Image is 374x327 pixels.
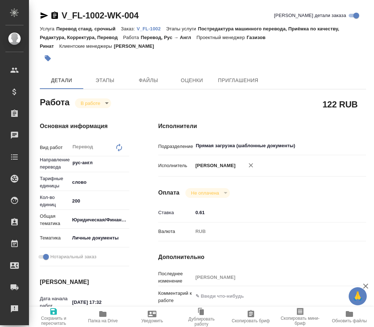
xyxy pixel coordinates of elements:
[177,307,226,327] button: Дублировать работу
[166,26,198,31] p: Этапы услуги
[175,76,209,85] span: Оценки
[158,290,193,304] p: Комментарий к работе
[123,35,141,40] p: Работа
[158,188,180,197] h4: Оплата
[158,228,193,235] p: Валюта
[141,318,163,323] span: Уведомить
[158,209,193,216] p: Ставка
[158,143,193,150] p: Подразделение
[50,11,59,20] button: Скопировать ссылку
[197,35,247,40] p: Проектный менеджер
[50,253,96,260] span: Нотариальный заказ
[125,162,127,163] button: Open
[40,122,129,131] h4: Основная информация
[332,318,367,323] span: Обновить файлы
[325,307,374,327] button: Обновить файлы
[40,26,56,31] p: Услуга
[280,316,320,326] span: Скопировать мини-бриф
[218,76,259,85] span: Приглашения
[40,50,56,66] button: Добавить тэг
[40,95,70,108] h2: Работа
[193,207,349,218] input: ✎ Введи что-нибудь
[158,253,366,262] h4: Дополнительно
[185,188,230,198] div: В работе
[40,278,129,286] h4: [PERSON_NAME]
[40,11,49,20] button: Скопировать ссылку для ЯМессенджера
[40,156,70,171] p: Направление перевода
[131,76,166,85] span: Файлы
[323,98,358,110] h2: 122 RUB
[40,295,70,310] p: Дата начала работ
[274,12,346,19] span: [PERSON_NAME] детали заказа
[88,318,118,323] span: Папка на Drive
[62,10,139,20] a: V_FL-1002-WK-004
[193,162,236,169] p: [PERSON_NAME]
[78,307,127,327] button: Папка на Drive
[79,100,102,106] button: В работе
[70,232,135,244] div: Личные документы
[114,43,160,49] p: [PERSON_NAME]
[243,157,259,173] button: Удалить исполнителя
[33,316,74,326] span: Сохранить и пересчитать
[70,214,135,226] div: Юридическая/Финансовая
[44,76,79,85] span: Детали
[70,297,129,307] input: ✎ Введи что-нибудь
[70,176,135,188] div: слово
[137,26,166,31] p: V_FL-1002
[352,289,364,304] span: 🙏
[70,196,129,206] input: ✎ Введи что-нибудь
[88,76,122,85] span: Этапы
[127,307,177,327] button: Уведомить
[181,317,222,327] span: Дублировать работу
[158,270,193,285] p: Последнее изменение
[232,318,270,323] span: Скопировать бриф
[276,307,325,327] button: Скопировать мини-бриф
[59,43,114,49] p: Клиентские менеджеры
[158,122,366,131] h4: Исполнители
[40,213,70,227] p: Общая тематика
[29,307,78,327] button: Сохранить и пересчитать
[189,190,221,196] button: Не оплачена
[345,145,346,146] button: Open
[40,194,70,208] p: Кол-во единиц
[56,26,121,31] p: Перевод станд. срочный
[121,26,136,31] p: Заказ:
[193,272,349,283] input: Пустое поле
[158,162,193,169] p: Исполнитель
[40,175,70,190] p: Тарифные единицы
[226,307,276,327] button: Скопировать бриф
[40,144,70,151] p: Вид работ
[75,98,111,108] div: В работе
[193,225,349,238] div: RUB
[349,287,367,305] button: 🙏
[141,35,197,40] p: Перевод, Рус → Англ
[40,234,70,242] p: Тематика
[137,25,166,31] a: V_FL-1002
